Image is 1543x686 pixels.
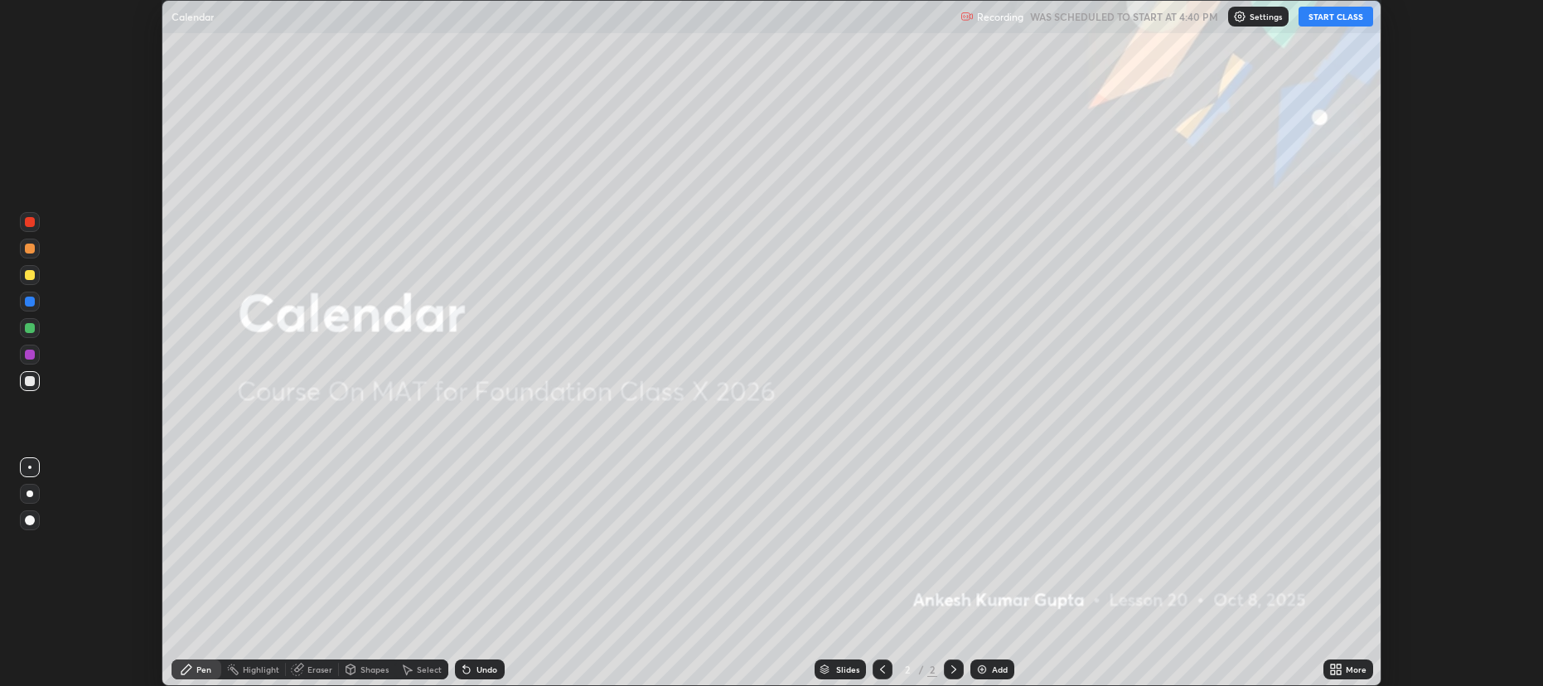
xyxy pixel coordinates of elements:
[360,665,389,674] div: Shapes
[899,664,916,674] div: 2
[919,664,924,674] div: /
[1299,7,1373,27] button: START CLASS
[243,665,279,674] div: Highlight
[1030,9,1218,24] h5: WAS SCHEDULED TO START AT 4:40 PM
[196,665,211,674] div: Pen
[927,662,937,677] div: 2
[975,663,989,676] img: add-slide-button
[1233,10,1246,23] img: class-settings-icons
[417,665,442,674] div: Select
[476,665,497,674] div: Undo
[960,10,974,23] img: recording.375f2c34.svg
[977,11,1023,23] p: Recording
[992,665,1008,674] div: Add
[1250,12,1282,21] p: Settings
[172,10,214,23] p: Calendar
[1346,665,1366,674] div: More
[836,665,859,674] div: Slides
[307,665,332,674] div: Eraser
